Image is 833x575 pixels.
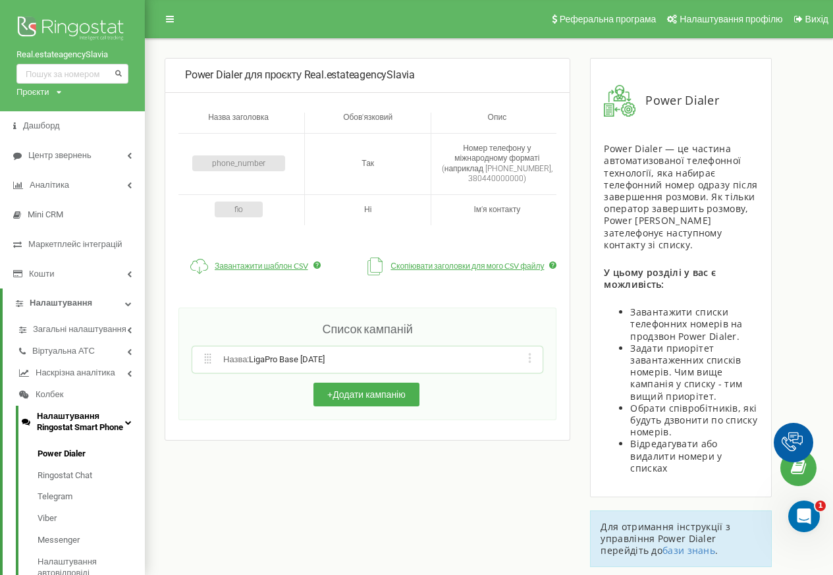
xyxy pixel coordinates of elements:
[604,85,635,117] img: infoPowerDialer
[630,438,757,474] li: Відредагувати або видалити номери у списках
[13,121,132,132] a: Дашборд
[19,389,132,400] a: Колбек
[19,368,132,379] a: Наскрізна аналітика
[304,134,430,194] td: Так
[38,513,132,524] a: Viber
[16,64,128,84] input: Пошук за номером
[38,491,132,503] a: Telegram
[192,346,543,373] div: Назва:LigaPro Base [DATE]
[431,113,556,134] th: Опис
[38,535,132,546] a: Messenger
[604,267,757,290] div: У цьому розділі у вас є можливість:
[28,209,63,221] span: Mini CRM
[630,342,757,402] li: Задати приорітет завантаженних списків номерів. Чим вище кампанія у списку - тим вищий приорітет.
[36,368,115,379] span: Наскрізна аналітика
[23,121,60,132] span: Дашборд
[32,346,95,357] span: Віртуальна АТС
[390,262,544,270] span: Скопіювати заголовки для мого CSV файлу
[29,269,54,280] span: Кошти
[30,180,69,191] span: Аналiтика
[38,449,132,460] a: Power Dialer
[13,209,132,221] a: Mini CRM
[431,194,556,225] td: Імʼя контакту
[38,513,57,524] span: Viber
[38,491,72,503] span: Telegram
[16,298,132,309] a: Налаштування
[30,298,92,309] span: Налаштування
[223,354,325,366] span: Назва :
[662,544,715,557] a: бази знань
[28,239,122,250] span: Маркетплейс інтеграцій
[192,155,285,171] span: phone_number
[38,470,92,481] span: Ringostat Chat
[38,470,132,481] a: Ringostat Chat
[304,113,430,134] th: Обов'язковий
[37,411,125,433] span: Налаштування Ringostat Smart Phone
[165,58,570,93] div: Power Dialer для проєкту Real.estateagencySlavia
[630,306,757,342] li: Завантажити списки телефонних номерів на продзвон Power Dialer.
[33,324,126,335] span: Загальні налаштування
[431,134,556,194] td: Номер телефону у міжнародному форматі (наприклад [PHONE_NUMBER], 380440000000)
[13,269,132,280] a: Кошти
[313,383,419,406] button: +Додати кампанію
[604,85,757,117] div: Power Dialer
[19,346,132,357] a: Віртуальна АТС
[13,150,132,161] a: Центр звернень
[815,501,826,511] span: 1
[16,13,128,46] img: Ringostat logo
[13,239,132,250] a: Маркетплейс інтеграцій
[590,510,771,568] div: Для отримання інструкції з управління Power Dialer перейдіть до .
[630,402,757,439] li: Обрати співробітників, які будуть дзвонити по списку номерів.
[604,143,757,251] div: Power Dialer — це частина автоматизованої телефонної технології, яка набирає телефонний номер одр...
[16,87,49,98] div: Проєкти
[178,113,304,134] th: Назва заголовка
[38,449,86,460] span: Power Dialer
[38,535,80,546] span: Messenger
[28,150,92,161] span: Центр звернень
[215,202,263,217] span: fio
[22,411,132,433] a: Налаштування Ringostat Smart Phone
[13,180,132,191] a: Аналiтика
[249,354,325,364] span: LigaPro Base [DATE]
[36,389,63,400] span: Колбек
[16,49,128,61] a: Real.estateagencySlavia
[354,252,547,282] button: Скопіювати заголовки для мого CSV файлу
[178,252,311,282] a: Завантажити шаблон CSV
[19,324,132,335] a: Загальні налаштування
[788,501,820,532] iframe: Intercom live chat
[304,194,430,225] td: Ні
[192,321,543,337] h2: Список кампаній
